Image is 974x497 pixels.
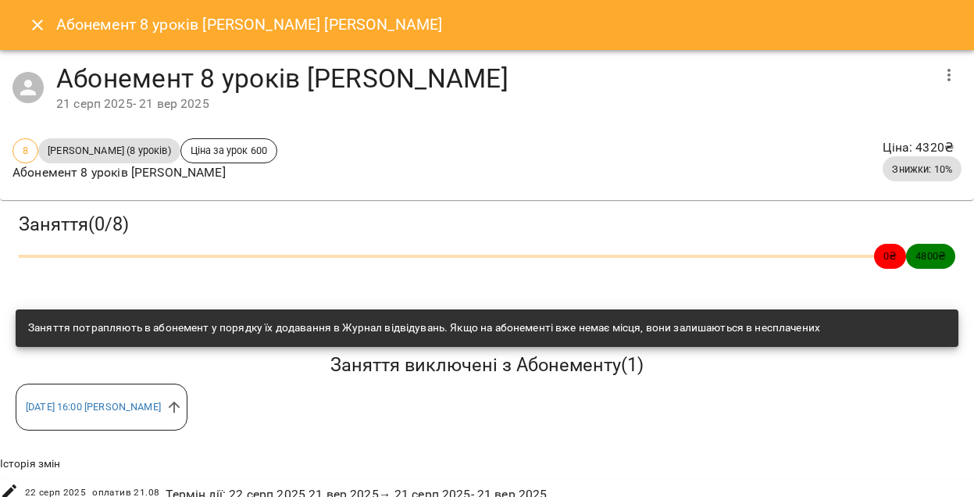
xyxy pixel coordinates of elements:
div: 21 серп 2025 - 21 вер 2025 [56,95,930,113]
button: Close [19,6,56,44]
h5: Заняття виключені з Абонементу ( 1 ) [16,353,958,377]
h6: Абонемент 8 уроків [PERSON_NAME] [PERSON_NAME] [56,13,443,37]
div: [DATE] 16:00 [PERSON_NAME] [16,384,187,431]
span: Ціна за урок 600 [181,143,277,158]
h4: Абонемент 8 уроків [PERSON_NAME] [56,63,930,95]
span: Знижки: 10% [883,162,962,177]
div: Заняття потрапляють в абонемент у порядку їх додавання в Журнал відвідувань. Якщо на абонементі в... [28,314,820,342]
span: 0 ₴ [874,248,906,263]
p: Абонемент 8 уроків [PERSON_NAME] [12,163,277,182]
h3: Заняття ( 0 / 8 ) [19,213,955,237]
span: [PERSON_NAME] (8 уроків) [38,143,180,158]
span: 8 [13,143,37,158]
p: Ціна : 4320 ₴ [883,138,962,157]
a: [DATE] 16:00 [PERSON_NAME] [26,401,161,413]
span: 4800 ₴ [906,248,955,263]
